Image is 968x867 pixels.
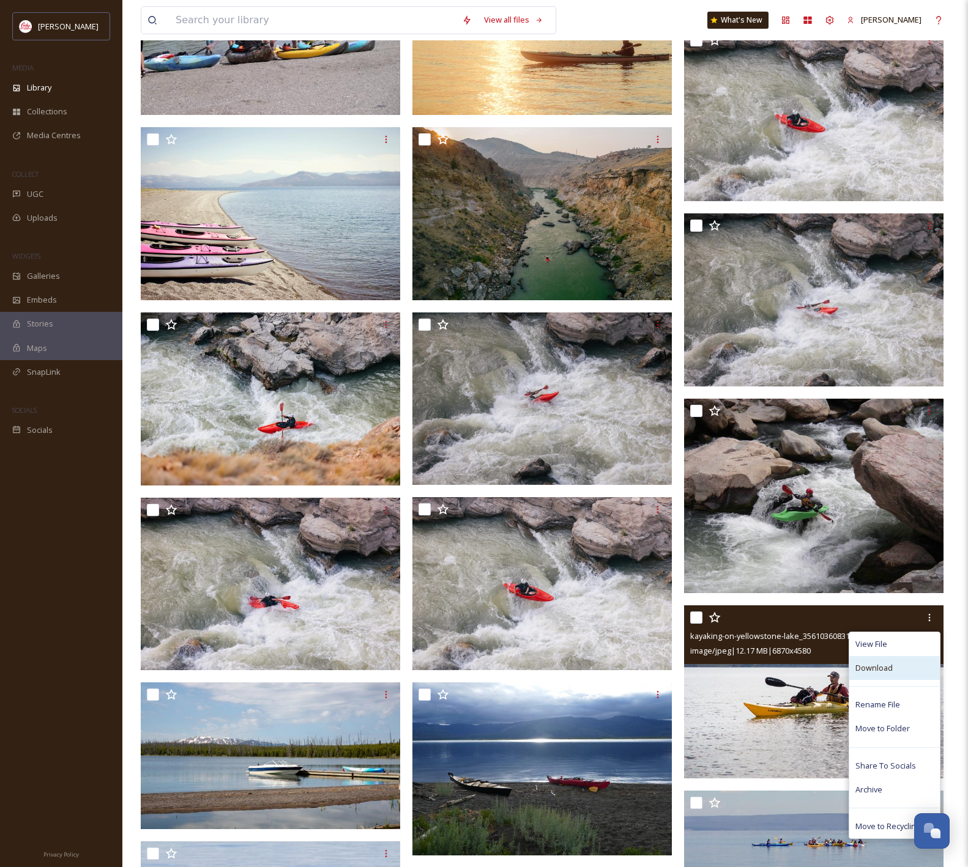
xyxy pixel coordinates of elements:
span: Embeds [27,294,57,306]
a: [PERSON_NAME] [841,8,928,32]
img: Summer_2021_Kayaking_Shosho_0004_Madden_AndyAustin.jpg [412,312,672,485]
span: COLLECT [12,169,39,179]
span: Privacy Policy [43,850,79,858]
img: Summer_2021_Kayaking_Shosho_0002_Madden_AndyAustin.jpg [141,498,400,671]
img: Summer_2021_Kayaking_Shosho_0005_Madden_AndyAustin.jpg [141,312,400,485]
span: Galleries [27,270,60,282]
a: Privacy Policy [43,846,79,861]
span: Download [855,662,893,674]
span: Maps [27,342,47,354]
span: SOCIALS [12,405,37,415]
img: motorboat-and-kayak-at-wolf-bay-dock_50094910712_o.jpg [141,682,400,828]
span: Socials [27,424,53,436]
span: Media Centres [27,130,81,141]
span: View File [855,638,887,650]
img: Kayaking 2.jpg [412,127,672,300]
span: Library [27,82,51,94]
span: Rename File [855,699,900,710]
img: Summer_2021_Kayaking_Shosho_0003_Madden_AndyAustin.jpg [684,213,944,386]
a: View all files [478,8,549,32]
span: [PERSON_NAME] [861,14,921,25]
a: What's New [707,12,769,29]
span: Uploads [27,212,58,224]
span: Archive [855,784,882,795]
span: image/jpeg | 12.17 MB | 6870 x 4580 [690,645,811,656]
img: kayaks-beached-on-southeast-arm_20258521922_o.jpg [412,682,672,855]
input: Search your library [169,7,456,34]
span: Collections [27,106,67,117]
img: Kayaking.jpg [684,28,944,201]
img: images%20(1).png [20,20,32,32]
img: kayaking-on-yellowstone-lake_35610360831_o.jpg [684,605,944,778]
span: [PERSON_NAME] [38,21,99,32]
span: kayaking-on-yellowstone-lake_35610360831_o.jpg [690,630,871,641]
span: Move to Recycling Bin [855,821,934,832]
img: fall kayaking, jesse and steve 042.jpg [684,399,944,593]
span: SnapLink [27,366,61,378]
span: WIDGETS [12,251,40,260]
span: UGC [27,188,43,200]
img: Summer_2021_Kayaking_Shosho_0001_Madden_AndyAustin.jpg [412,497,672,670]
span: Move to Folder [855,723,910,734]
span: Share To Socials [855,760,916,772]
img: Kayaks at Plover Point Yellowstone Lake.jpg [141,127,400,300]
button: Open Chat [914,813,950,849]
span: MEDIA [12,63,34,72]
span: Stories [27,318,53,330]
